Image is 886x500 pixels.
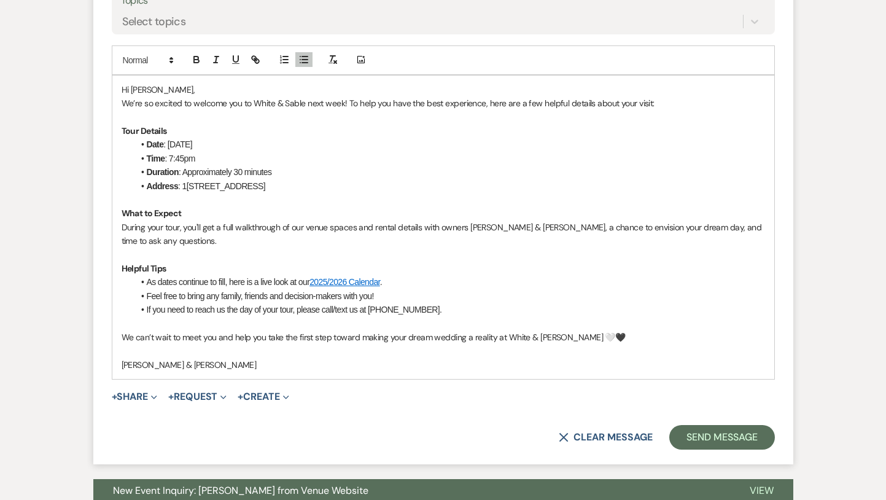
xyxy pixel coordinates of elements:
li: Feel free to bring any family, friends and decision-makers with you! [134,289,765,303]
li: : Approximately 30 minutes [134,165,765,179]
strong: Time [147,154,165,163]
span: View [750,484,774,497]
button: Request [168,392,227,402]
button: Send Message [669,425,774,450]
span: New Event Inquiry: [PERSON_NAME] from Venue Website [113,484,368,497]
p: [PERSON_NAME] & [PERSON_NAME] [122,358,765,372]
p: Hi [PERSON_NAME], [122,83,765,96]
span: + [168,392,174,402]
span: + [238,392,243,402]
strong: Date [147,139,164,149]
p: During your tour, you'll get a full walkthrough of our venue spaces and rental details with owner... [122,221,765,248]
li: : 7:45pm [134,152,765,165]
li: If you need to reach us the day of your tour, please call/text us at [PHONE_NUMBER]. [134,303,765,316]
span: [STREET_ADDRESS] [187,181,265,191]
button: Clear message [559,432,652,442]
button: Create [238,392,289,402]
li: As dates continue to fill, here is a live look at our . [134,275,765,289]
a: 2025/2026 Calendar [309,277,380,287]
strong: Address [147,181,179,191]
p: We’re so excited to welcome you to White & Sable next week! To help you have the best experience,... [122,96,765,110]
button: Share [112,392,158,402]
strong: Helpful Tips [122,263,166,274]
strong: Duration [147,167,179,177]
li: : [DATE] [134,138,765,151]
span: + [112,392,117,402]
li: : 1 [134,179,765,193]
div: Select topics [122,13,186,29]
p: We can’t wait to meet you and help you take the first step toward making your dream wedding a rea... [122,330,765,344]
strong: What to Expect [122,208,182,219]
strong: Tour Details [122,125,167,136]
